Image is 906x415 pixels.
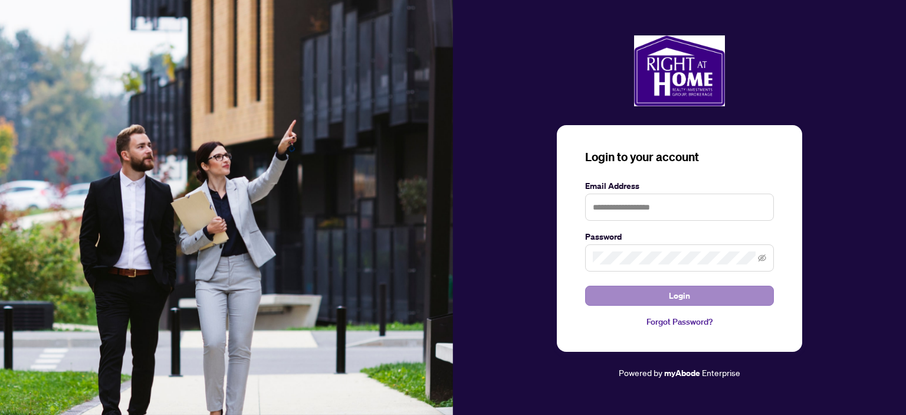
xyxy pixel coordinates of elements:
[758,254,766,262] span: eye-invisible
[585,179,774,192] label: Email Address
[634,35,725,106] img: ma-logo
[619,367,662,378] span: Powered by
[585,286,774,306] button: Login
[585,315,774,328] a: Forgot Password?
[585,149,774,165] h3: Login to your account
[669,286,690,305] span: Login
[702,367,740,378] span: Enterprise
[664,367,700,380] a: myAbode
[585,230,774,243] label: Password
